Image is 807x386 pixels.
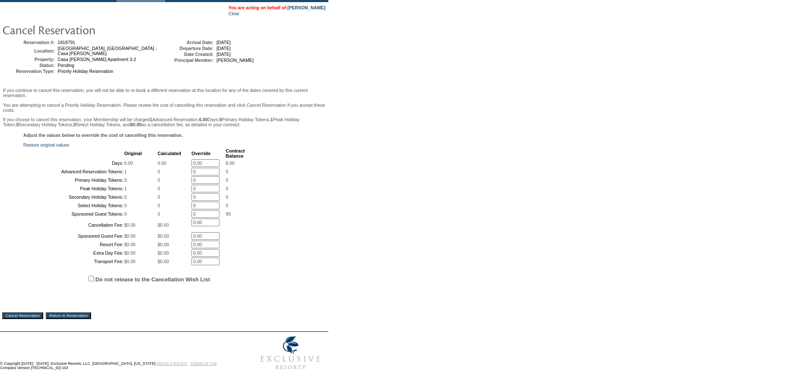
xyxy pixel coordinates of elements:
[124,203,127,208] span: 0
[124,151,142,156] b: Original
[252,332,328,374] img: Exclusive Resorts
[24,168,123,175] td: Advanced Reservation Tokens:
[124,259,136,264] span: $0.00
[124,233,136,239] span: $0.00
[58,69,113,74] span: Priority Holiday Reservation
[158,250,169,255] span: $0.00
[158,161,166,166] span: 0.00
[4,69,55,74] td: Reservation Type:
[199,117,208,122] b: 6.00
[226,203,228,208] span: 0
[130,122,142,127] b: $0.00
[216,46,231,51] span: [DATE]
[124,222,136,228] span: $0.00
[23,133,183,138] b: Adjust the values below to override the cost of cancelling this reservation.
[58,40,75,45] span: 1818791
[163,46,214,51] td: Departure Date:
[226,194,228,200] span: 0
[3,103,325,113] p: You are attempting to cancel a Priority Holiday Reservation. Please review the cost of cancelling...
[226,148,245,158] b: Contract Balance
[16,122,19,127] b: 0
[228,11,239,16] a: Clear
[124,161,133,166] span: 6.00
[124,194,127,200] span: 0
[216,40,231,45] span: [DATE]
[158,259,169,264] span: $0.00
[191,151,211,156] b: Override
[226,178,228,183] span: 0
[158,203,160,208] span: 0
[24,258,123,265] td: Transport Fee:
[158,178,160,183] span: 0
[58,57,136,62] span: Casa [PERSON_NAME] Apartment 3-2
[124,186,127,191] span: 1
[24,249,123,257] td: Extra Day Fee:
[24,202,123,209] td: Select Holiday Tokens:
[158,194,160,200] span: 0
[124,250,136,255] span: $0.00
[163,58,214,63] td: Principal Member:
[2,21,172,38] img: pgTtlCancelRes.gif
[2,312,43,319] input: Cancel Reservation
[163,40,214,45] td: Arrival Date:
[24,232,123,240] td: Sponsored Guest Fee:
[158,186,160,191] span: 0
[158,211,160,217] span: 0
[24,185,123,192] td: Peak Holiday Tokens:
[216,52,231,57] span: [DATE]
[219,117,222,122] b: 0
[158,233,169,239] span: $0.00
[24,210,123,218] td: Sponsored Guest Tokens:
[3,88,325,127] span: If you continue to cancel this reservation, you will not be able to re-book a different reservati...
[216,58,254,63] span: [PERSON_NAME]
[124,178,127,183] span: 0
[158,222,169,228] span: $0.00
[24,159,123,167] td: Days:
[228,5,325,10] span: You are acting on behalf of:
[24,219,123,231] td: Cancellation Fee:
[158,242,169,247] span: $0.00
[158,169,160,174] span: 0
[124,242,136,247] span: $0.00
[24,241,123,248] td: Resort Fee:
[156,361,187,366] a: PRIVACY POLICY
[226,186,228,191] span: 0
[158,151,181,156] b: Calculated
[4,40,55,45] td: Reservation #:
[4,46,55,56] td: Location:
[73,122,76,127] b: 0
[226,169,228,174] span: 0
[24,176,123,184] td: Primary Holiday Tokens:
[163,52,214,57] td: Date Created:
[58,46,157,56] span: [GEOGRAPHIC_DATA], [GEOGRAPHIC_DATA] - Casa [PERSON_NAME]
[23,142,69,147] a: Restore original values
[226,161,235,166] span: 8.00
[226,211,231,217] span: 99
[4,57,55,62] td: Property:
[288,5,325,10] a: [PERSON_NAME]
[24,193,123,201] td: Secondary Holiday Tokens:
[124,211,127,217] span: 0
[4,63,55,68] td: Status:
[124,169,127,174] span: 1
[3,117,325,127] p: If you choose to cancel this reservation, your Membership will be charged Advanced Reservation, D...
[150,117,153,122] b: 1
[270,117,273,122] b: 1
[191,361,217,366] a: TERMS OF USE
[46,312,91,319] input: Return to Reservation
[58,63,74,68] span: Pending
[95,276,210,283] label: Do not release to the Cancellation Wish List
